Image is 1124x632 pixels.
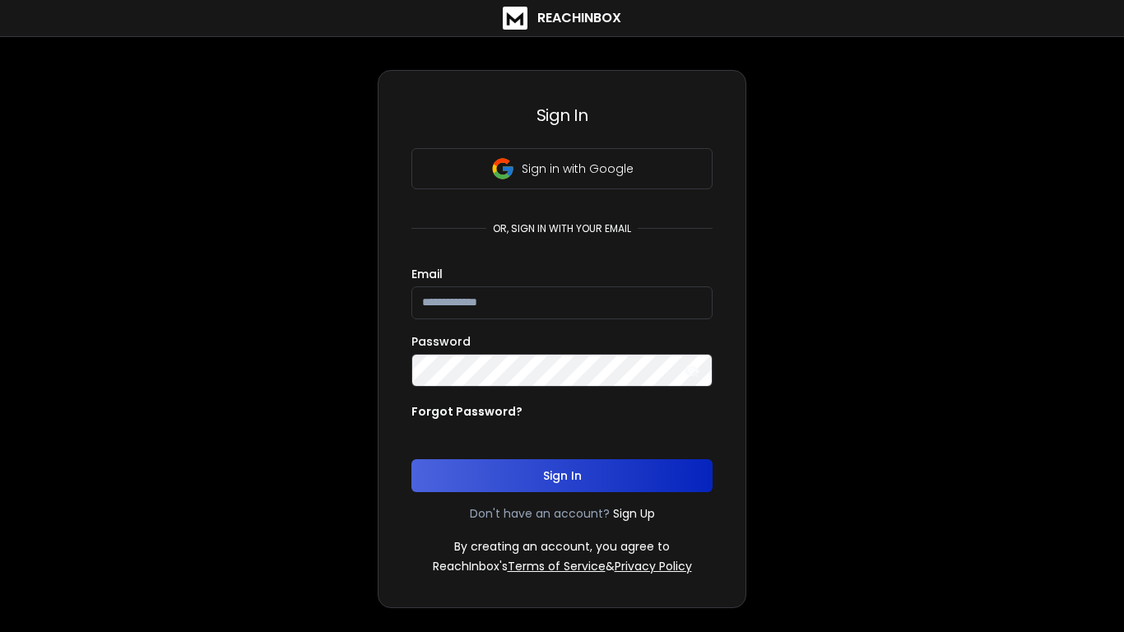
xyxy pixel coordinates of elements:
a: Privacy Policy [615,558,692,574]
p: Sign in with Google [522,160,634,177]
a: Sign Up [613,505,655,522]
p: Don't have an account? [470,505,610,522]
p: Forgot Password? [411,403,523,420]
p: or, sign in with your email [486,222,638,235]
p: ReachInbox's & [433,558,692,574]
img: logo [503,7,527,30]
a: Terms of Service [508,558,606,574]
a: ReachInbox [503,7,621,30]
h3: Sign In [411,104,713,127]
h1: ReachInbox [537,8,621,28]
p: By creating an account, you agree to [454,538,670,555]
label: Email [411,268,443,280]
button: Sign In [411,459,713,492]
label: Password [411,336,471,347]
button: Sign in with Google [411,148,713,189]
